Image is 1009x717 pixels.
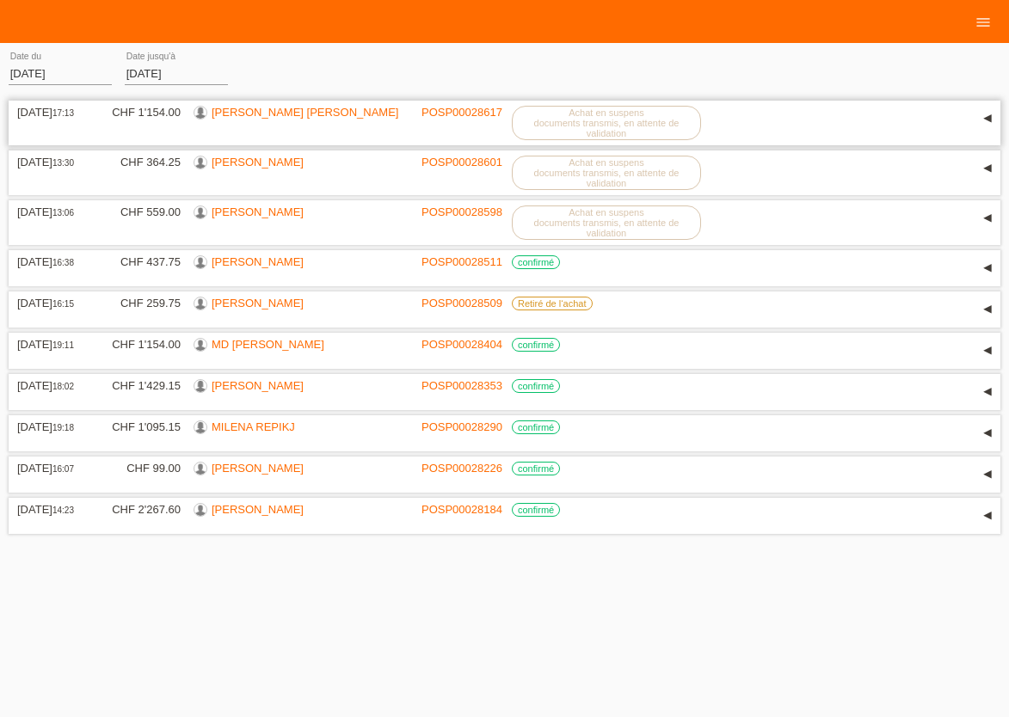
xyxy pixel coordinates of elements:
div: étendre/coller [975,156,1000,181]
span: 16:07 [52,464,74,474]
span: 13:06 [52,208,74,218]
label: confirmé [512,462,560,475]
label: Achat en suspens documents transmis, en attente de validation [512,106,701,140]
div: [DATE] [17,156,86,169]
div: étendre/coller [975,379,1000,405]
div: CHF 2'267.60 [99,503,181,516]
div: [DATE] [17,379,86,392]
span: 19:11 [52,340,74,350]
label: confirmé [512,255,560,269]
a: POSP00028509 [421,297,502,309]
div: CHF 1'095.15 [99,420,181,433]
a: menu [966,16,1000,27]
div: étendre/coller [975,462,1000,487]
label: confirmé [512,503,560,517]
span: 17:13 [52,108,74,118]
div: [DATE] [17,205,86,218]
a: [PERSON_NAME] [212,297,304,309]
div: CHF 1'154.00 [99,106,181,119]
span: 13:30 [52,158,74,168]
a: [PERSON_NAME] [212,503,304,516]
div: [DATE] [17,297,86,309]
span: 18:02 [52,382,74,391]
a: [PERSON_NAME] [212,462,304,475]
a: [PERSON_NAME] [212,379,304,392]
a: [PERSON_NAME] [212,156,304,169]
a: POSP00028290 [421,420,502,433]
div: CHF 437.75 [99,255,181,268]
div: [DATE] [17,503,86,516]
span: 14:23 [52,506,74,515]
label: Achat en suspens documents transmis, en attente de validation [512,205,701,240]
a: POSP00028184 [421,503,502,516]
label: confirmé [512,338,560,352]
i: menu [975,14,992,31]
label: confirmé [512,420,560,434]
a: POSP00028404 [421,338,502,351]
a: POSP00028598 [421,205,502,218]
div: CHF 99.00 [99,462,181,475]
div: étendre/coller [975,255,1000,281]
label: Achat en suspens documents transmis, en attente de validation [512,156,701,190]
div: étendre/coller [975,338,1000,364]
a: MD [PERSON_NAME] [212,338,324,351]
label: confirmé [512,379,560,393]
div: [DATE] [17,462,86,475]
label: Retiré de l‘achat [512,297,593,310]
a: [PERSON_NAME] [212,205,304,218]
a: [PERSON_NAME] [PERSON_NAME] [212,106,398,119]
a: POSP00028353 [421,379,502,392]
a: POSP00028226 [421,462,502,475]
a: POSP00028601 [421,156,502,169]
div: étendre/coller [975,503,1000,529]
a: MILENA REPIKJ [212,420,295,433]
div: CHF 364.25 [99,156,181,169]
div: étendre/coller [975,106,1000,132]
a: POSP00028511 [421,255,502,268]
div: CHF 1'429.15 [99,379,181,392]
a: POSP00028617 [421,106,502,119]
div: CHF 259.75 [99,297,181,309]
a: [PERSON_NAME] [212,255,304,268]
div: étendre/coller [975,297,1000,322]
span: 19:18 [52,423,74,432]
span: 16:15 [52,299,74,309]
div: [DATE] [17,420,86,433]
span: 16:38 [52,258,74,267]
div: étendre/coller [975,205,1000,231]
div: [DATE] [17,106,86,119]
div: CHF 1'154.00 [99,338,181,351]
div: étendre/coller [975,420,1000,446]
div: CHF 559.00 [99,205,181,218]
div: [DATE] [17,338,86,351]
div: [DATE] [17,255,86,268]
